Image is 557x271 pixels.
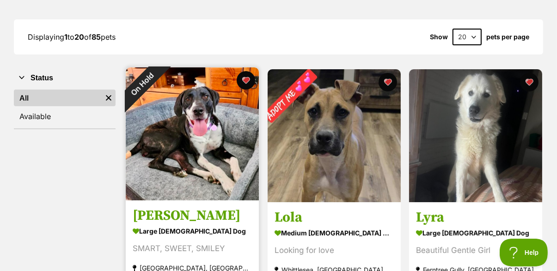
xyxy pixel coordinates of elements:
[28,32,116,42] span: Displaying to of pets
[14,72,116,84] button: Status
[416,244,535,257] div: Beautiful Gentle Girl
[113,55,171,113] div: On Hold
[126,193,259,202] a: On Hold
[14,108,116,125] a: Available
[378,73,397,91] button: favourite
[430,33,448,41] span: Show
[409,69,542,202] img: Lyra
[74,32,84,42] strong: 20
[275,226,394,240] div: medium [DEMOGRAPHIC_DATA] Dog
[133,224,252,238] div: large [DEMOGRAPHIC_DATA] Dog
[64,32,67,42] strong: 1
[126,67,259,200] img: Maggie
[14,90,102,106] a: All
[133,207,252,224] h3: [PERSON_NAME]
[416,209,535,226] h3: Lyra
[486,33,529,41] label: pets per page
[14,88,116,128] div: Status
[237,71,255,90] button: favourite
[268,69,401,202] img: Lola
[102,90,116,106] a: Remove filter
[500,239,548,266] iframe: Help Scout Beacon - Open
[133,242,252,255] div: SMART, SWEET, SMILEY
[275,209,394,226] h3: Lola
[92,32,101,42] strong: 85
[520,73,539,91] button: favourite
[416,226,535,240] div: large [DEMOGRAPHIC_DATA] Dog
[1,1,8,8] img: consumer-privacy-logo.png
[275,244,394,257] div: Looking for love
